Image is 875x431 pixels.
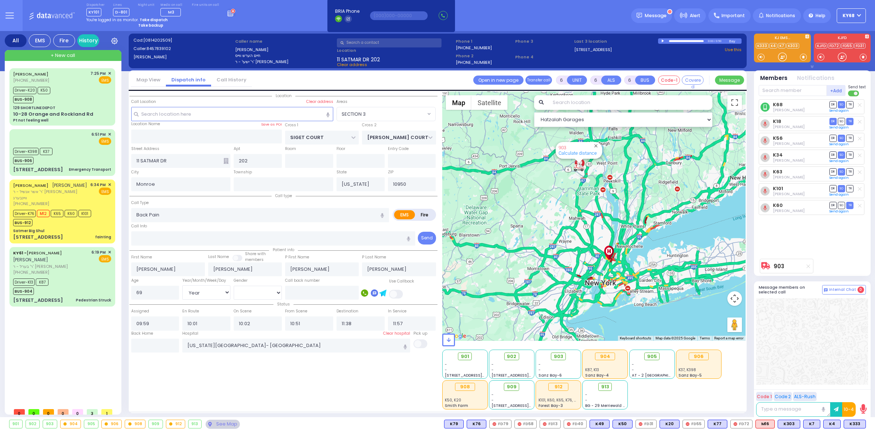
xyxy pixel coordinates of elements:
span: K37 [40,148,52,155]
label: Use Callback [389,278,414,284]
img: message.svg [637,13,642,18]
div: BLS [444,420,464,428]
div: fainting [95,234,111,240]
span: TR [846,185,853,192]
span: Driver-K76 [13,210,36,217]
span: SO [838,151,845,158]
span: SO [838,202,845,209]
div: 902 [26,420,40,428]
div: BLS [823,420,841,428]
div: BLS [467,420,486,428]
h5: Message members on selected call [759,285,822,295]
label: Assigned [131,308,149,314]
span: Shmiel Hoffman [773,208,805,213]
a: Send again [829,209,849,213]
span: Send text [848,84,866,90]
span: TR [846,101,853,108]
label: Apt [234,146,240,152]
button: Message [715,76,744,85]
span: K37, K398 [678,367,696,373]
div: BLS [590,420,610,428]
label: Cross 2 [362,122,377,128]
span: Status [273,301,293,307]
span: ky68 [843,12,855,19]
div: 0:50 [715,37,722,45]
span: ✕ [108,131,111,138]
label: ר' ישעי' - ר' [PERSON_NAME] [235,59,335,65]
span: Clear address [337,62,367,68]
a: [PERSON_NAME] [13,250,62,256]
span: DR [829,135,837,142]
div: 129 SHORTLINE DEPOT [13,105,55,111]
span: EMS [99,76,111,84]
img: comment-alt.png [824,288,828,292]
span: KY61 - [13,250,27,256]
div: Year/Month/Week/Day [182,278,230,284]
span: - [538,362,541,367]
label: Location Name [131,121,160,127]
span: Joel Heilbrun [773,158,805,163]
span: ✕ [108,182,111,188]
a: FD72 [828,43,840,49]
span: KY101 [86,8,101,16]
button: ALS-Rush [793,392,817,401]
span: TR [846,135,853,142]
div: 905 [84,420,98,428]
div: 10-28 Orange and Rockland Rd [13,111,93,118]
div: Fire [53,34,75,47]
button: UNIT [567,76,587,85]
a: KJFD [816,43,827,49]
span: M12 [37,210,50,217]
a: 903 [559,145,566,150]
div: 903 [573,163,584,172]
span: + New call [51,52,75,59]
span: K60 [65,210,77,217]
label: Lines [113,3,129,7]
label: Township [234,169,252,175]
label: Caller name [235,38,335,45]
span: DR [829,101,837,108]
input: Search hospital [182,339,410,353]
span: TR [846,202,853,209]
img: red-radio-icon.svg [734,422,737,426]
a: K56 [773,135,783,141]
button: Code-1 [658,76,680,85]
span: EMS [99,138,111,145]
span: Isaac Herskovits [773,107,805,113]
span: Lazer Dovid Itzkowitz [773,174,805,180]
a: Send again [829,125,849,130]
span: Help [816,12,825,19]
span: SECTION 3 [337,107,436,121]
span: members [245,257,264,262]
span: BUS-908 [13,96,34,103]
a: K303 [786,43,799,49]
span: Important [722,12,745,19]
span: [STREET_ADDRESS][PERSON_NAME] [445,373,514,378]
label: Turn off text [848,90,860,97]
img: red-radio-icon.svg [686,422,689,426]
span: [0814202509] [143,37,172,43]
a: K7 [778,43,786,49]
div: BLS [708,420,727,428]
a: K60 [773,203,783,208]
span: Call type [272,193,296,199]
label: Medic on call [160,3,183,7]
label: Clear hospital [383,331,410,336]
label: First Name [131,254,152,260]
span: ✕ [108,70,111,77]
span: [PHONE_NUMBER] [13,77,49,83]
small: Share with [245,251,266,257]
a: K18 [773,119,781,124]
span: 0 [857,286,864,293]
button: Drag Pegman onto the map to open Street View [727,318,742,332]
strong: Take dispatch [140,17,168,23]
label: [PERSON_NAME] [235,47,335,53]
span: DR [829,118,837,125]
span: EMS [99,188,111,195]
label: On Scene [234,308,252,314]
label: [PHONE_NUMBER] [456,45,492,50]
button: Code 2 [774,392,792,401]
span: ר' בערל - ר' [PERSON_NAME] [13,263,89,270]
span: K65 [51,210,63,217]
input: Search a contact [337,38,442,47]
